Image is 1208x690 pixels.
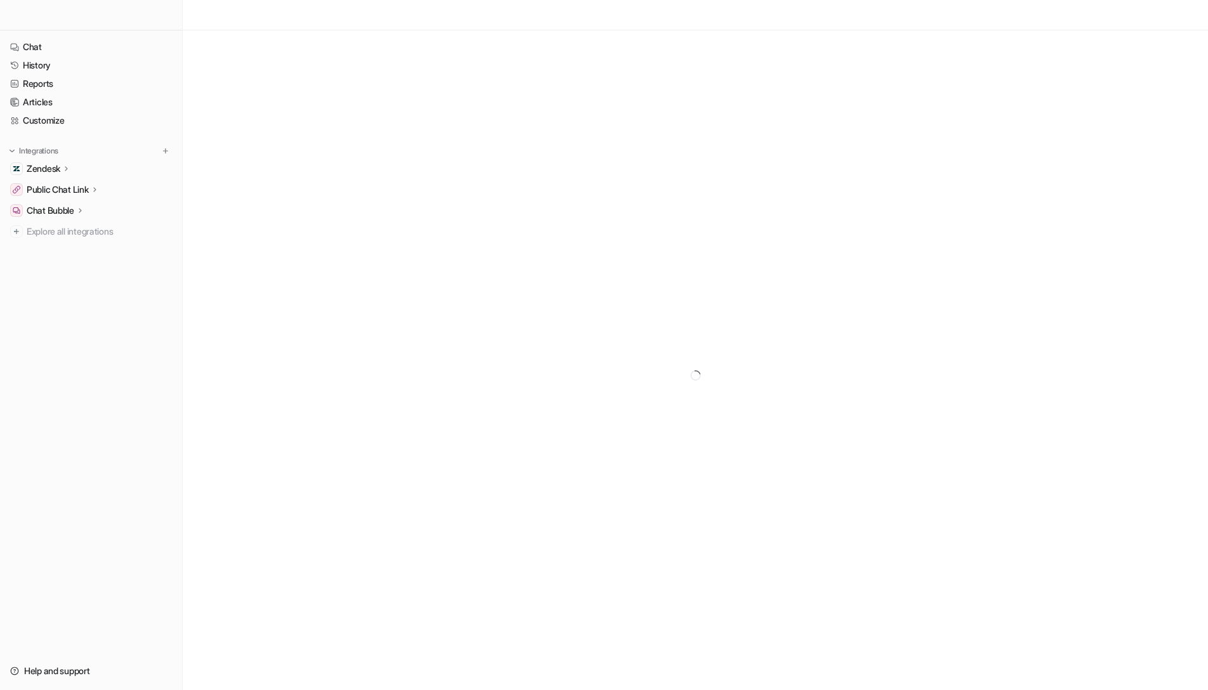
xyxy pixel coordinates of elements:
p: Integrations [19,146,58,156]
a: Customize [5,112,177,129]
button: Integrations [5,145,62,157]
p: Zendesk [27,162,60,175]
a: History [5,56,177,74]
a: Chat [5,38,177,56]
img: Public Chat Link [13,186,20,193]
img: Zendesk [13,165,20,172]
img: menu_add.svg [161,146,170,155]
a: Reports [5,75,177,93]
a: Articles [5,93,177,111]
a: Help and support [5,662,177,680]
p: Public Chat Link [27,183,89,196]
img: expand menu [8,146,16,155]
img: Chat Bubble [13,207,20,214]
p: Chat Bubble [27,204,74,217]
a: Explore all integrations [5,223,177,240]
span: Explore all integrations [27,221,172,242]
img: explore all integrations [10,225,23,238]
